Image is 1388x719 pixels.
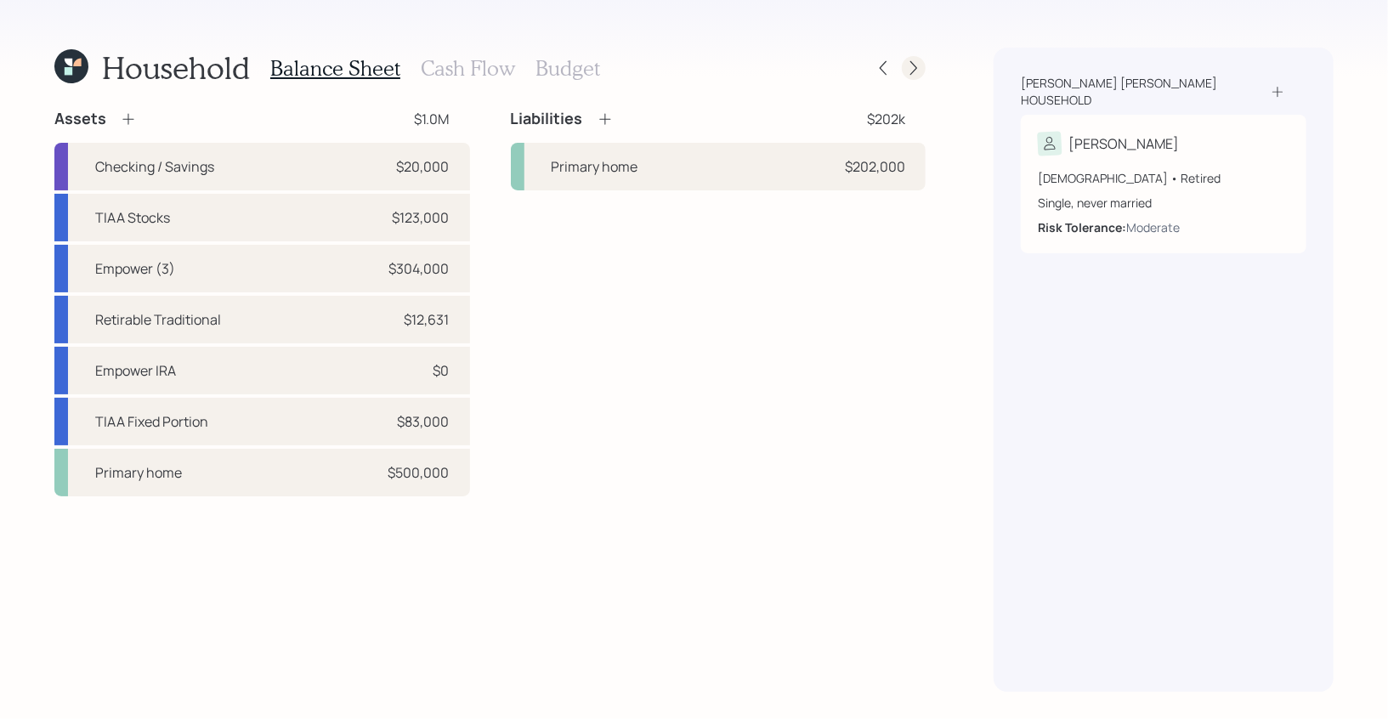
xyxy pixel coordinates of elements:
div: Empower IRA [95,360,176,381]
div: TIAA Fixed Portion [95,411,208,432]
h3: Budget [535,56,600,81]
h4: Assets [54,110,106,128]
div: [PERSON_NAME] [1068,133,1179,154]
h3: Cash Flow [421,56,515,81]
div: $304,000 [389,258,450,279]
div: Moderate [1126,218,1180,236]
div: Single, never married [1038,194,1289,212]
div: [PERSON_NAME] [PERSON_NAME] household [1021,75,1270,108]
div: $1.0M [415,109,450,129]
h4: Liabilities [511,110,583,128]
div: TIAA Stocks [95,207,170,228]
div: $12,631 [405,309,450,330]
div: $123,000 [393,207,450,228]
h3: Balance Sheet [270,56,400,81]
div: $0 [433,360,450,381]
div: Empower (3) [95,258,175,279]
div: Primary home [552,156,638,177]
div: $20,000 [397,156,450,177]
div: $83,000 [398,411,450,432]
div: $202,000 [845,156,905,177]
div: [DEMOGRAPHIC_DATA] • Retired [1038,169,1289,187]
div: Primary home [95,462,182,483]
div: $202k [867,109,905,129]
div: Checking / Savings [95,156,214,177]
div: $500,000 [388,462,450,483]
h1: Household [102,49,250,86]
div: Retirable Traditional [95,309,221,330]
b: Risk Tolerance: [1038,219,1126,235]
